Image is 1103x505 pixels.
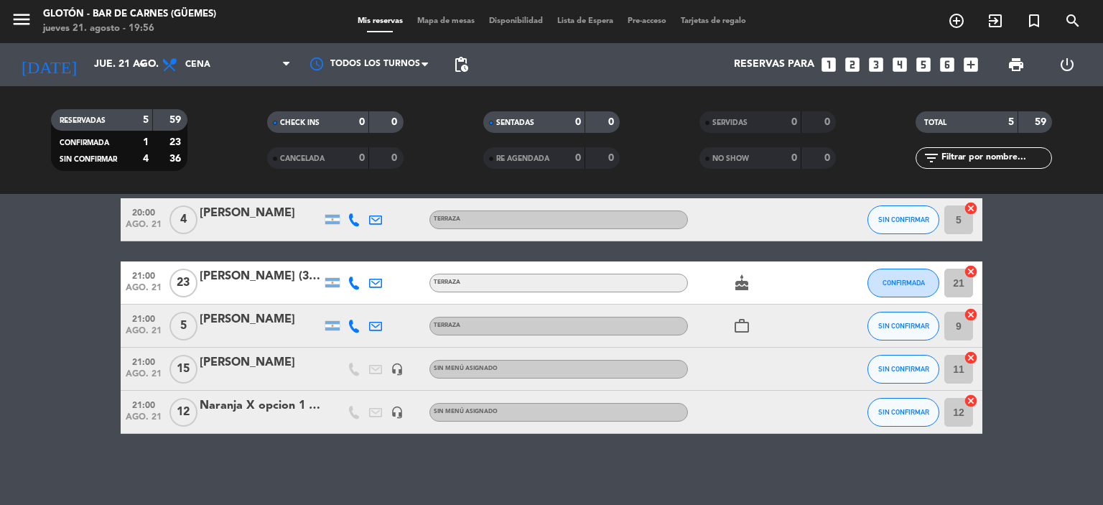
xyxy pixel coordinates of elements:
span: RE AGENDADA [496,155,549,162]
i: arrow_drop_down [134,56,151,73]
span: CANCELADA [280,155,325,162]
strong: 5 [143,115,149,125]
i: power_settings_new [1058,56,1076,73]
i: menu [11,9,32,30]
button: menu [11,9,32,35]
span: CHECK INS [280,119,320,126]
button: SIN CONFIRMAR [867,312,939,340]
i: work_outline [733,318,750,335]
strong: 0 [824,117,833,127]
span: SIN CONFIRMAR [878,216,929,223]
span: CONFIRMADA [883,279,925,287]
span: ago. 21 [126,326,162,343]
div: [PERSON_NAME] [200,310,322,329]
strong: 0 [824,153,833,163]
span: TERRAZA [434,216,460,222]
i: looks_3 [867,55,885,74]
span: Tarjetas de regalo [674,17,753,25]
i: cancel [964,394,978,408]
button: CONFIRMADA [867,269,939,297]
span: 5 [169,312,197,340]
div: Glotón - Bar de Carnes (Güemes) [43,7,216,22]
span: CONFIRMADA [60,139,109,147]
strong: 59 [1035,117,1049,127]
span: Lista de Espera [550,17,620,25]
i: [DATE] [11,49,87,80]
span: SIN CONFIRMAR [60,156,117,163]
span: ago. 21 [126,220,162,236]
span: Sin menú asignado [434,409,498,414]
span: 21:00 [126,310,162,326]
i: looks_6 [938,55,957,74]
span: Pre-acceso [620,17,674,25]
i: add_box [962,55,980,74]
span: 21:00 [126,353,162,369]
i: add_circle_outline [948,12,965,29]
span: ago. 21 [126,412,162,429]
i: filter_list [923,149,940,167]
span: 4 [169,205,197,234]
span: Mapa de mesas [410,17,482,25]
strong: 1 [143,137,149,147]
div: [PERSON_NAME] [200,353,322,372]
strong: 0 [791,153,797,163]
span: SERVIDAS [712,119,748,126]
span: SIN CONFIRMAR [878,322,929,330]
strong: 0 [359,153,365,163]
span: 21:00 [126,267,162,283]
button: SIN CONFIRMAR [867,205,939,234]
span: 20:00 [126,203,162,220]
span: Disponibilidad [482,17,550,25]
i: looks_one [819,55,838,74]
i: cancel [964,201,978,216]
span: Mis reservas [350,17,410,25]
i: looks_5 [914,55,933,74]
span: ago. 21 [126,283,162,300]
span: 21:00 [126,396,162,412]
span: SENTADAS [496,119,534,126]
span: SIN CONFIRMAR [878,408,929,416]
i: cancel [964,307,978,322]
input: Filtrar por nombre... [940,150,1051,166]
strong: 0 [791,117,797,127]
strong: 23 [169,137,184,147]
strong: 36 [169,154,184,164]
strong: 5 [1008,117,1014,127]
i: exit_to_app [987,12,1004,29]
div: jueves 21. agosto - 19:56 [43,22,216,36]
strong: 59 [169,115,184,125]
span: 15 [169,355,197,384]
i: headset_mic [391,406,404,419]
span: pending_actions [452,56,470,73]
strong: 0 [391,117,400,127]
strong: 0 [391,153,400,163]
span: NO SHOW [712,155,749,162]
strong: 4 [143,154,149,164]
span: RESERVADAS [60,117,106,124]
i: cancel [964,351,978,365]
strong: 0 [359,117,365,127]
span: SIN CONFIRMAR [878,365,929,373]
div: [PERSON_NAME] (30 personas en total) [200,267,322,286]
span: Reservas para [734,59,814,70]
span: Cena [185,60,210,70]
div: [PERSON_NAME] [200,204,322,223]
strong: 0 [608,153,617,163]
strong: 0 [608,117,617,127]
span: ago. 21 [126,369,162,386]
i: headset_mic [391,363,404,376]
span: TOTAL [924,119,946,126]
i: cancel [964,264,978,279]
div: Naranja X opcion 1 [PERSON_NAME] [200,397,322,415]
span: TERRAZA [434,323,460,328]
span: Sin menú asignado [434,366,498,371]
i: cake [733,274,750,292]
i: search [1064,12,1081,29]
span: 23 [169,269,197,297]
div: LOG OUT [1041,43,1092,86]
span: print [1007,56,1025,73]
i: looks_4 [890,55,909,74]
i: looks_two [843,55,862,74]
span: TERRAZA [434,279,460,285]
strong: 0 [575,153,581,163]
